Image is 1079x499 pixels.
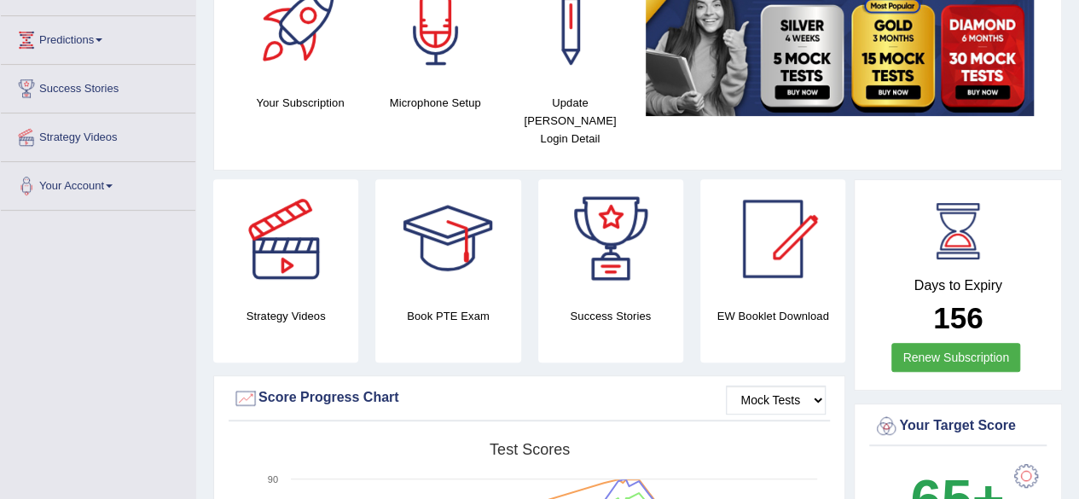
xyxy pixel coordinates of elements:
[891,343,1020,372] a: Renew Subscription
[873,278,1042,293] h4: Days to Expiry
[1,16,195,59] a: Predictions
[1,162,195,205] a: Your Account
[233,386,826,411] div: Score Progress Chart
[213,307,358,325] h4: Strategy Videos
[1,113,195,156] a: Strategy Videos
[241,94,359,112] h4: Your Subscription
[375,307,520,325] h4: Book PTE Exam
[1,65,195,107] a: Success Stories
[376,94,494,112] h4: Microphone Setup
[511,94,629,148] h4: Update [PERSON_NAME] Login Detail
[700,307,845,325] h4: EW Booklet Download
[933,301,983,334] b: 156
[490,441,570,458] tspan: Test scores
[873,414,1042,439] div: Your Target Score
[538,307,683,325] h4: Success Stories
[268,474,278,484] text: 90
